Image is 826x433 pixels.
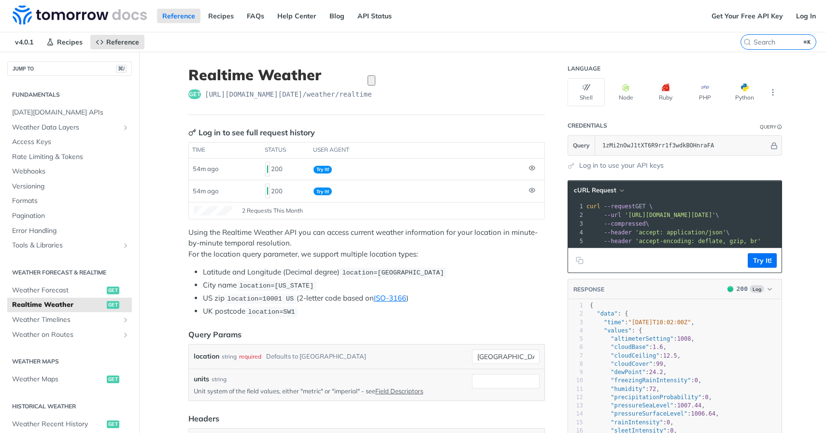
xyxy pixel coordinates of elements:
span: \ [586,229,729,236]
a: [DATE][DOMAIN_NAME] APIs [7,105,132,120]
span: "values" [604,327,632,334]
div: Log in to see full request history [188,127,315,138]
span: https://api.tomorrow.io/v4/weather/realtime [205,89,372,99]
span: "pressureSurfaceLevel" [611,410,687,417]
span: get [107,420,119,428]
th: user agent [310,143,525,158]
span: Error Handling [12,226,129,236]
span: [DATE][DOMAIN_NAME] APIs [12,108,129,117]
span: 1008 [677,335,691,342]
span: 2 Requests This Month [242,206,303,215]
span: get [188,89,201,99]
a: Recipes [41,35,88,49]
a: Realtime Weatherget [7,298,132,312]
p: Unit system of the field values, either "metric" or "imperial" - see [194,387,468,395]
button: More Languages [766,85,780,100]
button: Show subpages for Tools & Libraries [122,242,129,249]
div: 5 [568,237,584,245]
div: Query [760,123,776,130]
div: Language [568,65,600,72]
a: Blog [324,9,350,23]
span: Access Keys [12,137,129,147]
a: Weather on RoutesShow subpages for Weather on Routes [7,328,132,342]
button: Shell [568,78,605,106]
div: 2 [568,211,584,219]
span: location=[GEOGRAPHIC_DATA] [342,269,444,276]
button: Show subpages for Weather Data Layers [122,124,129,131]
img: Tomorrow.io Weather API Docs [13,5,147,25]
button: cURL Request [570,186,627,195]
span: : , [590,335,695,342]
div: 1 [568,202,584,211]
a: API Status [352,9,397,23]
div: 200 [265,183,306,199]
div: 13 [568,402,583,410]
a: Log In [791,9,821,23]
span: : , [590,319,695,326]
i: Information [777,125,782,130]
span: Pagination [12,211,129,221]
span: 72 [649,386,656,392]
div: 200 [265,161,306,177]
span: get [107,287,119,294]
li: City name [203,280,545,291]
span: 99 [656,361,663,367]
div: 9 [568,368,583,376]
a: Tools & LibrariesShow subpages for Tools & Libraries [7,238,132,253]
span: Recipes [57,38,83,46]
a: Access Keys [7,135,132,149]
span: 1.6 [653,344,663,350]
button: Query [568,136,595,155]
div: QueryInformation [760,123,782,130]
span: : , [590,410,719,417]
a: Weather Data LayersShow subpages for Weather Data Layers [7,120,132,135]
div: 12 [568,393,583,402]
a: Help Center [272,9,322,23]
a: Field Descriptors [375,387,423,395]
span: 1007.44 [677,402,702,409]
span: : , [590,402,705,409]
span: Weather Recent History [12,419,104,429]
span: '[URL][DOMAIN_NAME][DATE]' [625,212,715,218]
span: 'accept: application/json' [635,229,726,236]
span: "rainIntensity" [611,419,663,426]
span: 54m ago [193,165,218,173]
div: 4 [568,228,584,237]
div: 1 [568,302,583,310]
span: "altimeterSetting" [611,335,673,342]
a: FAQs [242,9,270,23]
button: JUMP TO⌘/ [7,61,132,76]
span: 0 [705,394,708,401]
div: required [239,349,261,363]
span: Weather Maps [12,375,104,384]
span: get [107,375,119,383]
span: : , [590,361,667,367]
span: v4.0.1 [10,35,39,49]
span: "cloudCeiling" [611,352,659,359]
button: PHP [686,78,724,106]
span: : , [590,394,712,401]
span: Weather Timelines [12,315,119,325]
label: location [194,349,219,363]
span: location=SW1 [248,308,295,316]
span: Formats [12,196,129,206]
li: Latitude and Longitude (Decimal degree) [203,267,545,278]
span: --request [604,203,635,210]
button: Hide [769,141,779,150]
span: : , [590,377,701,384]
div: 7 [568,352,583,360]
span: "humidity" [611,386,645,392]
span: Tools & Libraries [12,241,119,250]
span: 0 [667,419,670,426]
div: 4 [568,327,583,335]
div: Query Params [188,329,242,340]
a: Webhooks [7,164,132,179]
h2: Weather Maps [7,357,132,366]
th: status [261,143,310,158]
span: "data" [597,310,617,317]
span: --header [604,229,632,236]
span: "dewPoint" [611,369,645,375]
h2: Weather Forecast & realtime [7,268,132,277]
span: Weather Forecast [12,286,104,295]
span: 54m ago [193,187,218,195]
